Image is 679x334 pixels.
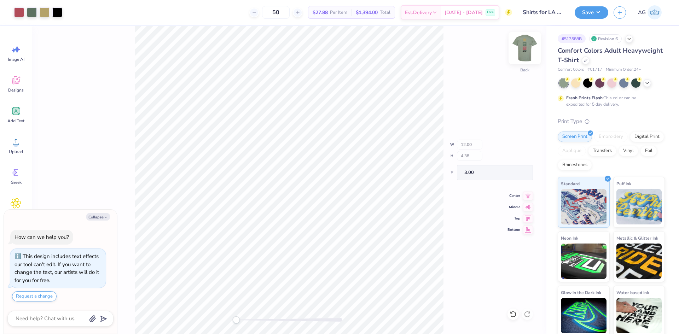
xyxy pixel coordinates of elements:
strong: Fresh Prints Flash: [566,95,604,101]
span: Total [380,9,390,16]
span: Per Item [330,9,347,16]
div: How can we help you? [14,234,69,241]
div: Screen Print [558,131,592,142]
span: Water based Ink [616,289,649,296]
span: Est. Delivery [405,9,432,16]
img: Aljosh Eyron Garcia [648,5,662,19]
span: Upload [9,149,23,154]
span: Standard [561,180,580,187]
button: Request a change [12,291,57,301]
img: Standard [561,189,607,224]
div: Embroidery [594,131,628,142]
span: Middle [507,204,520,210]
span: Free [487,10,494,15]
span: Greek [11,180,22,185]
span: [DATE] - [DATE] [445,9,483,16]
span: $1,394.00 [356,9,378,16]
div: Vinyl [619,146,638,156]
img: Back [511,34,539,62]
span: Glow in the Dark Ink [561,289,601,296]
span: Neon Ink [561,234,578,242]
div: Back [520,67,529,73]
div: Transfers [588,146,616,156]
span: Add Text [7,118,24,124]
span: $27.88 [313,9,328,16]
div: Print Type [558,117,665,125]
div: Digital Print [630,131,664,142]
span: Puff Ink [616,180,631,187]
img: Glow in the Dark Ink [561,298,607,333]
span: Comfort Colors Adult Heavyweight T-Shirt [558,46,663,64]
input: – – [262,6,290,19]
div: This color can be expedited for 5 day delivery. [566,95,653,107]
input: Untitled Design [517,5,569,19]
img: Metallic & Glitter Ink [616,244,662,279]
div: # 513588B [558,34,586,43]
div: Accessibility label [233,316,240,323]
div: Revision 6 [589,34,622,43]
img: Puff Ink [616,189,662,224]
span: Image AI [8,57,24,62]
span: Comfort Colors [558,67,584,73]
span: AG [638,8,646,17]
img: Neon Ink [561,244,607,279]
span: Top [507,216,520,221]
button: Save [575,6,608,19]
div: Foil [640,146,657,156]
button: Collapse [86,213,110,221]
span: Minimum Order: 24 + [606,67,641,73]
span: Designs [8,87,24,93]
span: Bottom [507,227,520,233]
a: AG [635,5,665,19]
img: Water based Ink [616,298,662,333]
div: This design includes text effects our tool can't edit. If you want to change the text, our artist... [14,253,99,284]
span: # C1717 [587,67,602,73]
div: Applique [558,146,586,156]
span: Center [507,193,520,199]
span: Metallic & Glitter Ink [616,234,658,242]
div: Rhinestones [558,160,592,170]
